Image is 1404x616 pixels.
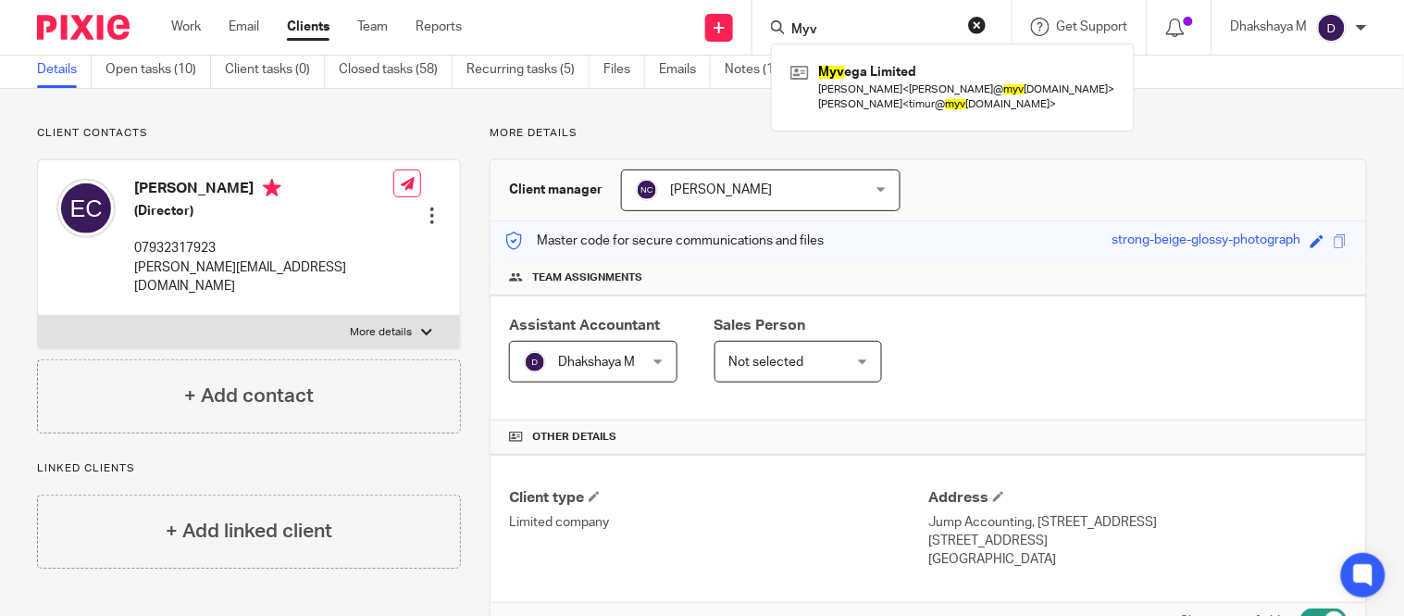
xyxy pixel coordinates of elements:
[603,52,645,88] a: Files
[357,18,388,36] a: Team
[670,183,772,196] span: [PERSON_NAME]
[37,126,461,141] p: Client contacts
[134,258,393,296] p: [PERSON_NAME][EMAIL_ADDRESS][DOMAIN_NAME]
[714,318,806,333] span: Sales Person
[225,52,325,88] a: Client tasks (0)
[1231,18,1308,36] p: Dhakshaya M
[532,270,642,285] span: Team assignments
[466,52,590,88] a: Recurring tasks (5)
[1057,20,1128,33] span: Get Support
[37,15,130,40] img: Pixie
[558,356,635,369] span: Dhakshaya M
[504,232,824,250] p: Master code for secure communications and files
[928,532,1348,550] p: [STREET_ADDRESS]
[509,181,603,199] h3: Client manager
[928,550,1348,569] p: [GEOGRAPHIC_DATA]
[509,318,660,333] span: Assistant Accountant
[789,22,956,39] input: Search
[1317,13,1347,43] img: svg%3E
[636,179,658,201] img: svg%3E
[1112,231,1301,252] div: strong-beige-glossy-photograph
[134,202,393,220] h5: (Director)
[928,488,1348,508] h4: Address
[37,52,92,88] a: Details
[171,18,201,36] a: Work
[56,179,116,238] img: svg%3E
[509,513,928,532] p: Limited company
[532,430,616,445] span: Other details
[134,239,393,258] p: 07932317923
[490,126,1367,141] p: More details
[166,517,332,546] h4: + Add linked client
[339,52,453,88] a: Closed tasks (58)
[509,488,928,508] h4: Client type
[229,18,259,36] a: Email
[729,356,804,369] span: Not selected
[37,461,461,476] p: Linked clients
[928,513,1348,532] p: Jump Accounting, [STREET_ADDRESS]
[659,52,711,88] a: Emails
[725,52,792,88] a: Notes (1)
[134,179,393,202] h4: [PERSON_NAME]
[287,18,329,36] a: Clients
[968,16,987,34] button: Clear
[106,52,211,88] a: Open tasks (10)
[524,351,546,373] img: svg%3E
[184,382,314,410] h4: + Add contact
[350,325,412,340] p: More details
[416,18,462,36] a: Reports
[263,179,281,197] i: Primary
